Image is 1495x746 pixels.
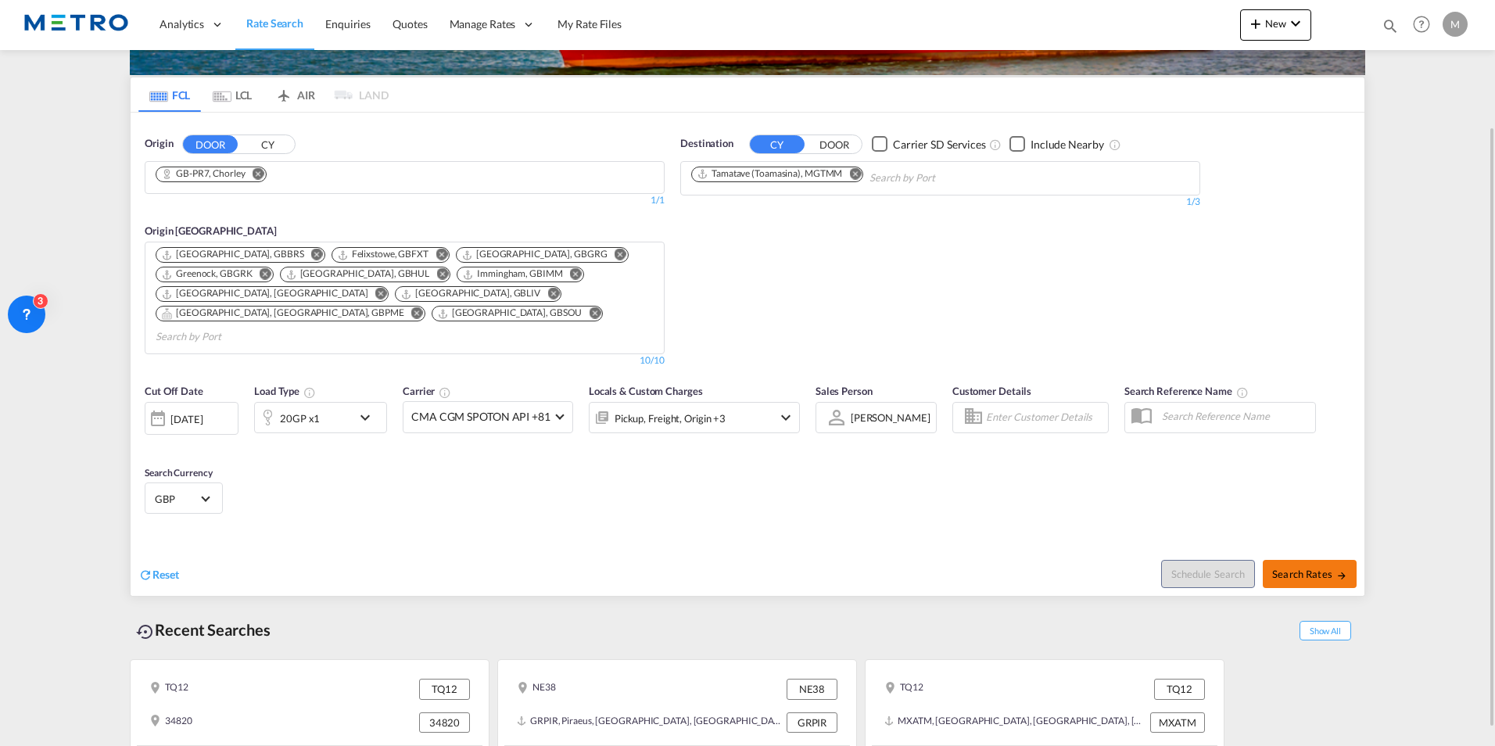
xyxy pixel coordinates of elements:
[839,167,862,183] button: Remove
[337,248,432,261] div: Press delete to remove this chip.
[680,136,733,152] span: Destination
[130,612,277,647] div: Recent Searches
[337,248,428,261] div: Felixstowe, GBFXT
[437,307,583,320] div: Southampton, GBSOU
[1236,386,1249,399] md-icon: Your search will be saved by the below given name
[750,135,805,153] button: CY
[153,162,279,189] md-chips-wrap: Chips container. Use arrow keys to select chips.
[1009,136,1104,152] md-checkbox: Checkbox No Ink
[161,267,253,281] div: Greenock, GBGRK
[439,386,451,399] md-icon: The selected Trucker/Carrierwill be displayed in the rate results If the rates are from another f...
[419,679,470,699] div: TQ12
[849,406,932,429] md-select: Sales Person: Marcel Thomas
[579,307,602,322] button: Remove
[1246,14,1265,33] md-icon: icon-plus 400-fg
[274,86,293,98] md-icon: icon-airplane
[138,568,152,582] md-icon: icon-refresh
[426,267,450,283] button: Remove
[145,224,277,237] span: Origin [GEOGRAPHIC_DATA]
[1150,712,1205,733] div: MXATM
[989,138,1002,151] md-icon: Unchecked: Search for CY (Container Yard) services for all selected carriers.Checked : Search for...
[1286,14,1305,33] md-icon: icon-chevron-down
[201,77,264,112] md-tab-item: LCL
[1443,12,1468,37] div: M
[161,167,249,181] div: Press delete to remove this chip.
[364,287,388,303] button: Remove
[403,385,451,397] span: Carrier
[680,195,1200,209] div: 1/3
[170,412,203,426] div: [DATE]
[1154,679,1205,699] div: TQ12
[1124,385,1249,397] span: Search Reference Name
[145,136,173,152] span: Origin
[303,386,316,399] md-icon: icon-information-outline
[411,409,550,425] span: CMA CGM SPOTON API +81
[517,679,556,699] div: NE38
[400,287,540,300] div: Liverpool, GBLIV
[152,568,179,581] span: Reset
[23,7,129,42] img: 25181f208a6c11efa6aa1bf80d4cef53.png
[136,622,155,641] md-icon: icon-backup-restore
[145,385,203,397] span: Cut Off Date
[893,137,986,152] div: Carrier SD Services
[149,679,188,699] div: TQ12
[640,354,665,368] div: 10/10
[131,113,1364,597] div: OriginDOOR CY Chips container. Use arrow keys to select chips.1/1Origin [GEOGRAPHIC_DATA] Chips c...
[462,267,565,281] div: Press delete to remove this chip.
[557,17,622,30] span: My Rate Files
[816,385,873,397] span: Sales Person
[145,194,665,207] div: 1/1
[869,166,1018,191] input: Chips input.
[1154,404,1315,428] input: Search Reference Name
[807,135,862,153] button: DOOR
[1408,11,1443,39] div: Help
[280,407,320,429] div: 20GP x1
[884,712,1146,733] div: MXATM, Altamira, Mexico, Mexico & Central America, Americas
[1408,11,1435,38] span: Help
[1240,9,1311,41] button: icon-plus 400-fgNewicon-chevron-down
[787,712,837,733] div: GRPIR
[161,248,307,261] div: Press delete to remove this chip.
[425,248,449,264] button: Remove
[1246,17,1305,30] span: New
[254,385,316,397] span: Load Type
[697,167,842,181] div: Tamatave (Toamasina), MGTMM
[161,267,256,281] div: Press delete to remove this chip.
[1382,17,1399,41] div: icon-magnify
[161,307,407,320] div: Press delete to remove this chip.
[301,248,324,264] button: Remove
[254,402,387,433] div: 20GP x1icon-chevron-down
[872,136,986,152] md-checkbox: Checkbox No Ink
[560,267,583,283] button: Remove
[1161,560,1255,588] button: Note: By default Schedule search will only considerorigin ports, destination ports and cut off da...
[183,135,238,153] button: DOOR
[401,307,425,322] button: Remove
[884,679,923,699] div: TQ12
[155,492,199,506] span: GBP
[1263,560,1357,588] button: Search Ratesicon-arrow-right
[161,307,404,320] div: Portsmouth, HAM, GBPME
[264,77,326,112] md-tab-item: AIR
[161,287,371,300] div: Press delete to remove this chip.
[325,17,371,30] span: Enquiries
[689,162,1024,191] md-chips-wrap: Chips container. Use arrow keys to select chips.
[153,242,656,350] md-chips-wrap: Chips container. Use arrow keys to select chips.
[145,402,238,435] div: [DATE]
[450,16,516,32] span: Manage Rates
[161,287,367,300] div: London Gateway Port, GBLGP
[160,16,204,32] span: Analytics
[1300,621,1351,640] span: Show All
[986,406,1103,429] input: Enter Customer Details
[851,411,930,424] div: [PERSON_NAME]
[156,325,304,350] input: Chips input.
[285,267,433,281] div: Press delete to remove this chip.
[285,267,430,281] div: Hull, GBHUL
[242,167,266,183] button: Remove
[138,567,179,584] div: icon-refreshReset
[697,167,845,181] div: Press delete to remove this chip.
[517,712,783,733] div: GRPIR, Piraeus, Greece, Southern Europe, Europe
[1382,17,1399,34] md-icon: icon-magnify
[604,248,628,264] button: Remove
[393,17,427,30] span: Quotes
[537,287,561,303] button: Remove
